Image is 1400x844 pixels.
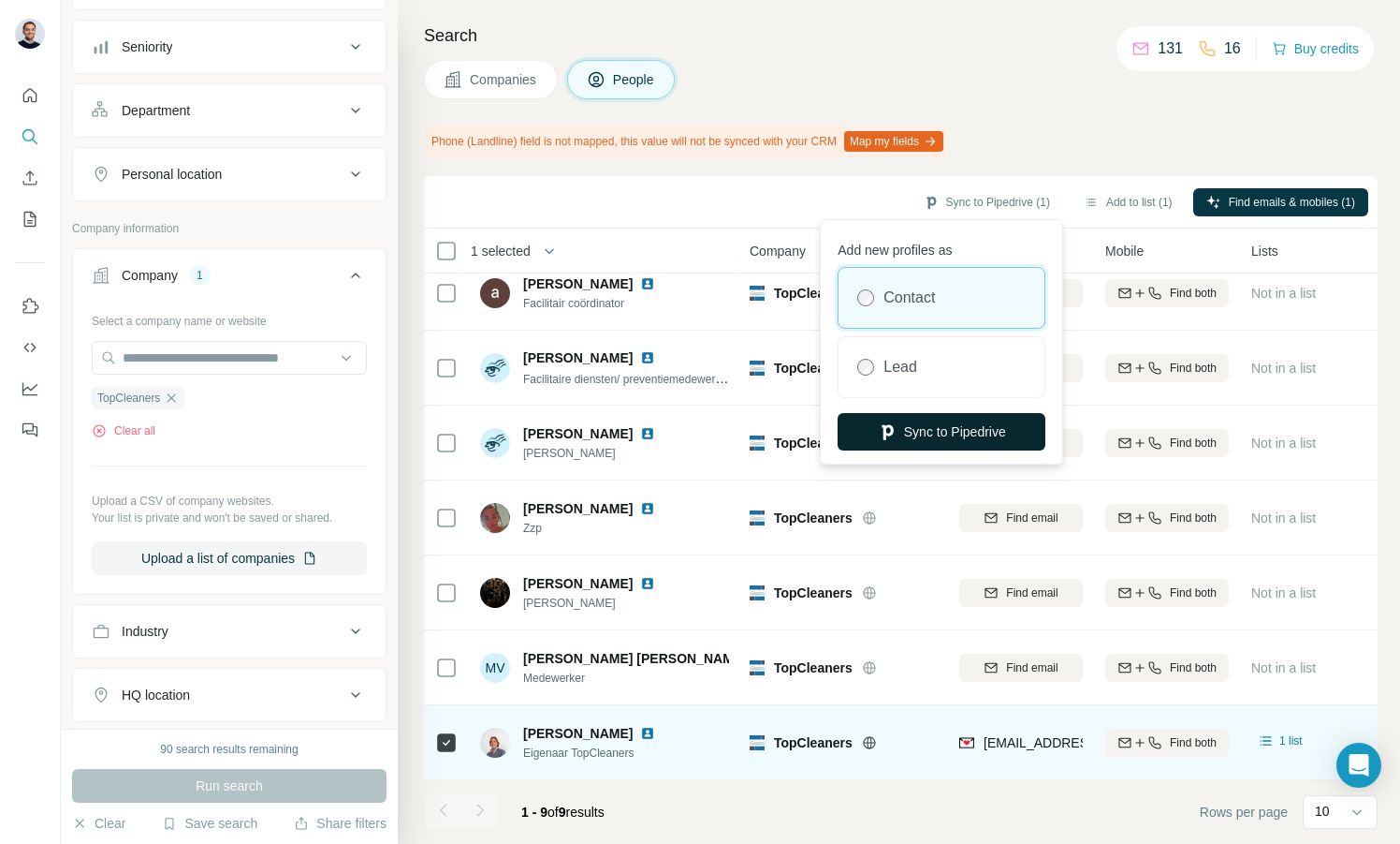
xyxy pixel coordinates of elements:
[1336,743,1381,788] div: Open Intercom Messenger
[1170,510,1217,526] span: Find both
[15,413,45,447] button: Feedback
[750,660,765,675] img: Logo of TopCleaners
[122,266,178,285] div: Company
[523,371,731,386] span: Facilitaire diensten/ preventiemedewerker
[160,741,298,758] div: 90 search results remaining
[838,413,1045,451] button: Sync to Pipedrive
[15,331,45,364] button: Use Surfe API
[1200,803,1288,822] span: Rows per page
[1006,510,1057,526] span: Find email
[1279,733,1303,749] span: 1 list
[523,649,747,668] span: [PERSON_NAME] [PERSON_NAME]
[750,286,765,301] img: Logo of TopCleaners
[1170,360,1217,377] span: Find both
[15,79,45,112] button: Quick start
[640,276,655,291] img: LinkedIn logo
[73,253,386,305] button: Company1
[523,595,678,612] span: [PERSON_NAME]
[480,278,510,308] img: Avatar
[883,356,917,378] label: Lead
[1170,659,1217,676] span: Find both
[523,445,678,462] span: [PERSON_NAME]
[774,284,853,303] span: TopCleaners
[750,511,765,526] img: Logo of TopCleaners
[523,348,633,367] span: [PERSON_NAME]
[523,274,633,293] span: [PERSON_NAME]
[424,126,947,157] div: Phone (Landline) field is not mapped, this value will not be synced with your CRM
[774,434,853,452] span: TopCleaners
[750,735,765,750] img: Logo of TopCleaners
[424,22,1378,49] h4: Search
[547,805,559,820] span: of
[1170,734,1217,751] span: Find both
[1315,802,1330,821] p: 10
[774,584,853,602] span: TopCleaners
[640,350,655,365] img: LinkedIn logo
[73,609,386,654] button: Industry
[523,745,678,762] span: Eigenaar TopCleaners
[1105,429,1229,457] button: Find both
[92,305,367,330] div: Select a company name or website
[92,541,367,575] button: Upload a list of companies
[1158,37,1183,60] p: 131
[1105,654,1229,682] button: Find both
[1071,188,1186,216] button: Add to list (1)
[750,436,765,451] img: Logo of TopCleaners
[189,267,211,284] div: 1
[15,120,45,154] button: Search
[92,422,155,439] button: Clear all
[471,242,531,260] span: 1 selected
[774,733,853,752] span: TopCleaners
[15,19,45,49] img: Avatar
[523,424,633,443] span: [PERSON_NAME]
[1006,585,1057,601] span: Find email
[480,728,510,758] img: Avatar
[774,509,853,527] span: TopCleaners
[480,353,510,383] img: Avatar
[1224,37,1241,60] p: 16
[1251,585,1316,600] span: Not in a list
[72,220,386,237] p: Company information
[294,814,386,833] button: Share filters
[1105,242,1144,260] span: Mobile
[470,70,538,89] span: Companies
[774,659,853,677] span: TopCleaners
[1272,36,1359,62] button: Buy credits
[1251,436,1316,451] span: Not in a list
[15,289,45,323] button: Use Surfe on LinkedIn
[959,579,1083,607] button: Find email
[122,686,190,704] div: HQ location
[883,287,935,309] label: Contact
[15,202,45,236] button: My lists
[15,372,45,406] button: Dashboard
[73,152,386,197] button: Personal location
[1170,585,1217,601] span: Find both
[640,726,655,741] img: LinkedIn logo
[559,805,566,820] span: 9
[521,805,605,820] span: results
[1251,286,1316,301] span: Not in a list
[97,390,160,407] span: TopCleaners
[92,510,367,526] p: Your list is private and won't be saved or shared.
[523,724,633,743] span: [PERSON_NAME]
[480,578,510,608] img: Avatar
[15,161,45,195] button: Enrich CSV
[480,653,510,683] div: MV
[1105,504,1229,532] button: Find both
[750,242,806,260] span: Company
[72,814,125,833] button: Clear
[838,233,1045,259] p: Add new profiles as
[122,165,222,184] div: Personal location
[73,88,386,133] button: Department
[523,295,678,312] span: Facilitair coördinator
[480,503,510,533] img: Avatar
[640,426,655,441] img: LinkedIn logo
[911,188,1063,216] button: Sync to Pipedrive (1)
[959,733,974,752] img: provider findymail logo
[122,622,168,641] div: Industry
[521,805,547,820] span: 1 - 9
[750,585,765,600] img: Logo of TopCleaners
[1229,194,1355,211] span: Find emails & mobiles (1)
[959,654,1083,682] button: Find email
[640,576,655,591] img: LinkedIn logo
